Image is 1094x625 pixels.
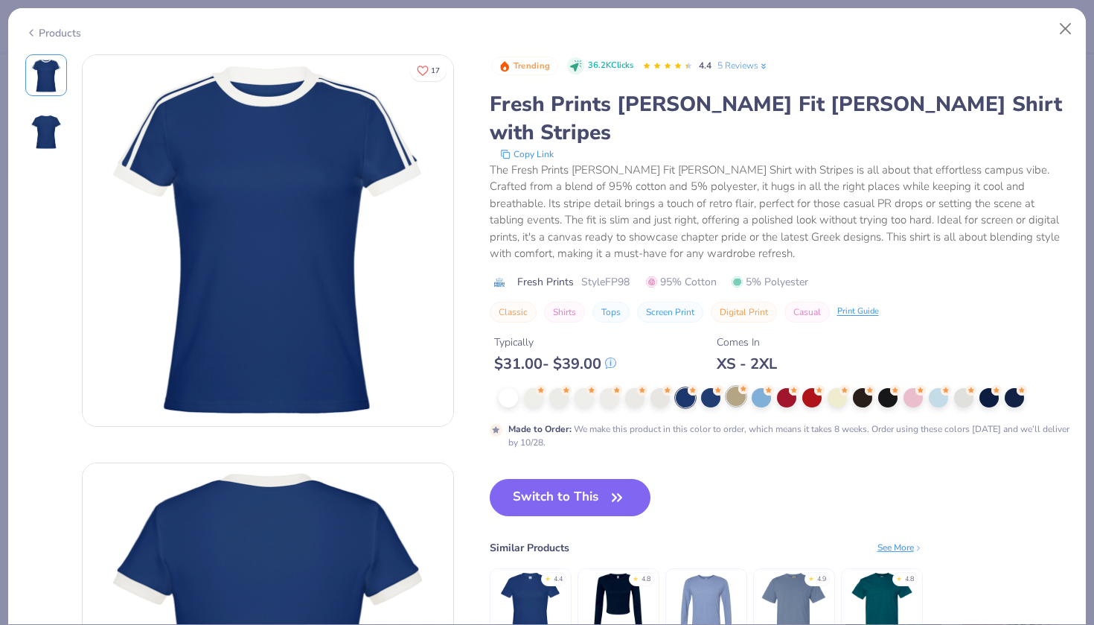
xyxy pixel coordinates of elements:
[896,574,902,580] div: ★
[1052,15,1080,43] button: Close
[431,67,440,74] span: 17
[646,274,717,290] span: 95% Cotton
[545,574,551,580] div: ★
[808,574,814,580] div: ★
[732,274,808,290] span: 5% Polyester
[905,574,914,585] div: 4.8
[717,355,777,373] div: XS - 2XL
[637,302,703,323] button: Screen Print
[490,302,537,323] button: Classic
[717,334,777,350] div: Comes In
[588,60,633,72] span: 36.2K Clicks
[642,574,650,585] div: 4.8
[491,57,558,76] button: Badge Button
[554,574,563,585] div: 4.4
[490,90,1069,147] div: Fresh Prints [PERSON_NAME] Fit [PERSON_NAME] Shirt with Stripes
[25,25,81,41] div: Products
[490,276,510,288] img: brand logo
[508,423,572,435] strong: Made to Order :
[877,541,923,554] div: See More
[496,147,558,162] button: copy to clipboard
[642,54,693,78] div: 4.4 Stars
[410,60,447,81] button: Like
[717,59,769,72] a: 5 Reviews
[784,302,830,323] button: Casual
[499,60,511,72] img: Trending sort
[490,479,651,516] button: Switch to This
[592,302,630,323] button: Tops
[490,540,569,556] div: Similar Products
[581,274,630,290] span: Style FP98
[494,355,616,373] div: $ 31.00 - $ 39.00
[517,274,574,290] span: Fresh Prints
[817,574,826,585] div: 4.9
[837,305,879,318] div: Print Guide
[711,302,777,323] button: Digital Print
[490,162,1069,262] div: The Fresh Prints [PERSON_NAME] Fit [PERSON_NAME] Shirt with Stripes is all about that effortless ...
[514,62,550,70] span: Trending
[28,57,64,93] img: Front
[544,302,585,323] button: Shirts
[633,574,639,580] div: ★
[699,60,711,72] span: 4.4
[28,114,64,150] img: Back
[508,422,1069,449] div: We make this product in this color to order, which means it takes 8 weeks. Order using these colo...
[83,55,453,426] img: Front
[494,334,616,350] div: Typically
